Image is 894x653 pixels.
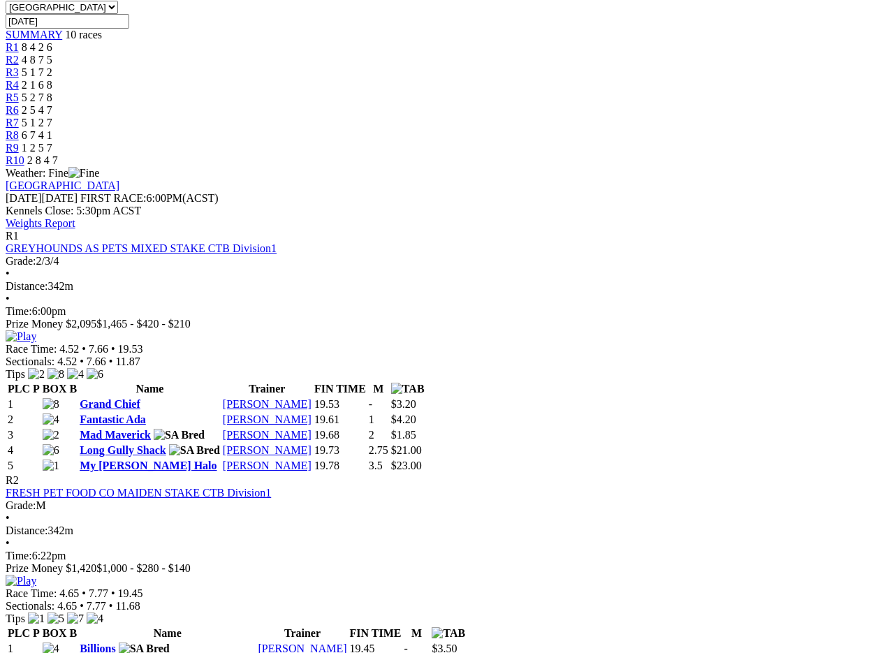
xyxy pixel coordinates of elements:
img: TAB [391,383,425,395]
span: • [109,355,113,367]
span: $1,000 - $280 - $140 [96,562,191,574]
img: 6 [43,444,59,457]
div: 6:00pm [6,305,888,318]
span: [DATE] [6,192,78,204]
td: 19.73 [314,443,367,457]
th: M [403,626,430,640]
a: R3 [6,66,19,78]
th: M [368,382,389,396]
img: 8 [43,398,59,411]
span: 7.66 [87,355,106,367]
img: 5 [47,612,64,625]
span: Sectionals: [6,355,54,367]
span: 11.87 [115,355,140,367]
span: 5 2 7 8 [22,91,52,103]
span: 4.65 [57,600,77,612]
a: [PERSON_NAME] [223,413,312,425]
a: R6 [6,104,19,116]
span: $23.00 [391,460,422,471]
a: Mad Maverick [80,429,151,441]
img: 4 [43,413,59,426]
span: Distance: [6,524,47,536]
td: 19.68 [314,428,367,442]
th: Trainer [222,382,312,396]
span: PLC [8,383,30,395]
a: Long Gully Shack [80,444,166,456]
span: R2 [6,474,19,486]
span: Distance: [6,280,47,292]
img: Fine [68,167,99,179]
span: SUMMARY [6,29,62,41]
th: FIN TIME [349,626,402,640]
img: 1 [43,460,59,472]
span: Grade: [6,255,36,267]
span: 10 races [65,29,102,41]
span: 2 5 4 7 [22,104,52,116]
span: Time: [6,305,32,317]
span: B [69,383,77,395]
span: 4.52 [57,355,77,367]
span: 4.52 [59,343,79,355]
a: FRESH PET FOOD CO MAIDEN STAKE CTB Division1 [6,487,271,499]
a: [GEOGRAPHIC_DATA] [6,179,119,191]
span: 4 8 7 5 [22,54,52,66]
text: 3.5 [369,460,383,471]
span: 11.68 [115,600,140,612]
th: Name [79,382,221,396]
span: $1.85 [391,429,416,441]
img: 7 [67,612,84,625]
a: R7 [6,117,19,129]
div: M [6,499,888,512]
div: Prize Money $1,420 [6,562,888,575]
td: 5 [7,459,41,473]
a: [PERSON_NAME] [223,444,312,456]
td: 19.61 [314,413,367,427]
input: Select date [6,14,129,29]
span: • [111,343,115,355]
span: 19.53 [118,343,143,355]
span: $1,465 - $420 - $210 [96,318,191,330]
span: $3.20 [391,398,416,410]
span: FIRST RACE: [80,192,146,204]
img: SA Bred [169,444,220,457]
a: R4 [6,79,19,91]
a: My [PERSON_NAME] Halo [80,460,217,471]
span: Tips [6,612,25,624]
span: R1 [6,230,19,242]
span: 19.45 [118,587,143,599]
span: • [6,267,10,279]
img: 1 [28,612,45,625]
span: Weather: Fine [6,167,99,179]
div: Prize Money $2,095 [6,318,888,330]
span: BOX [43,383,67,395]
img: 6 [87,368,103,381]
span: $4.20 [391,413,416,425]
span: R5 [6,91,19,103]
td: 19.53 [314,397,367,411]
span: • [111,587,115,599]
span: 6:00PM(ACST) [80,192,219,204]
div: Kennels Close: 5:30pm ACST [6,205,888,217]
span: PLC [8,627,30,639]
div: 2/3/4 [6,255,888,267]
span: R9 [6,142,19,154]
img: 8 [47,368,64,381]
img: 4 [87,612,103,625]
span: 1 2 5 7 [22,142,52,154]
div: 6:22pm [6,550,888,562]
img: TAB [432,627,465,640]
img: Play [6,330,36,343]
span: • [109,600,113,612]
text: 2 [369,429,374,441]
div: 342m [6,280,888,293]
a: Fantastic Ada [80,413,146,425]
a: R10 [6,154,24,166]
td: 19.78 [314,459,367,473]
a: [PERSON_NAME] [223,429,312,441]
a: R1 [6,41,19,53]
a: Weights Report [6,217,75,229]
span: • [6,512,10,524]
